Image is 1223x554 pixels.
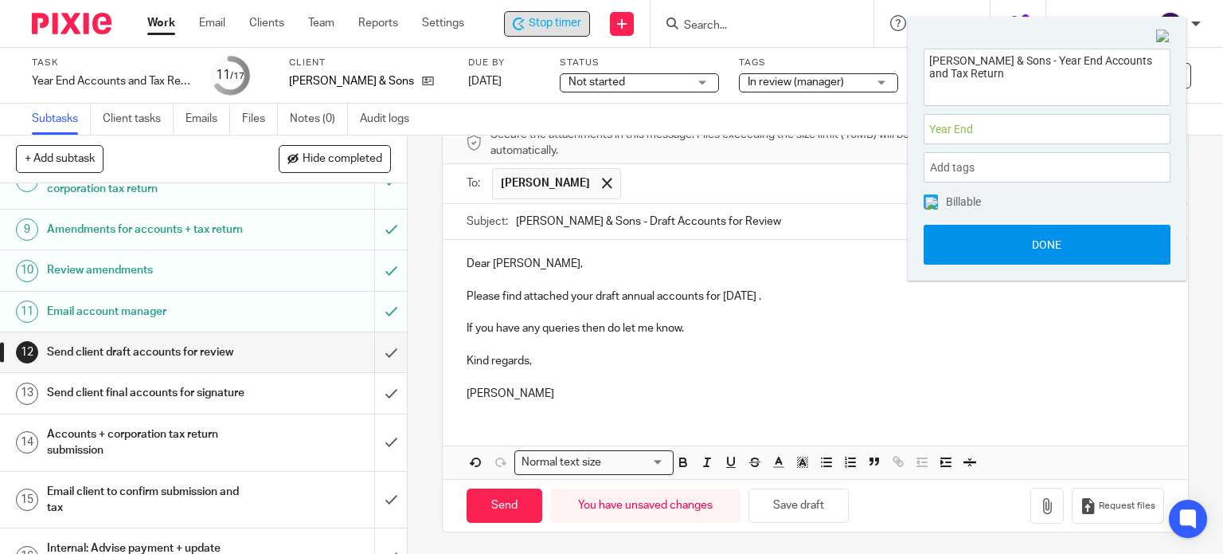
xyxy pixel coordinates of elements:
a: Files [242,104,278,135]
p: If you have any queries then do let me know. [467,320,1165,336]
h1: Accounts + corporation tax return submission [47,422,255,463]
a: Audit logs [360,104,421,135]
p: [PERSON_NAME] & Sons [289,73,414,89]
a: Clients [249,15,284,31]
a: Settings [422,15,464,31]
input: Search [682,19,826,33]
a: Notes (0) [290,104,348,135]
h1: Amendments for accounts + tax return [47,218,255,242]
label: Tags [739,57,898,69]
span: Request files [1099,500,1155,513]
div: You have unsaved changes [550,489,740,523]
p: Kind regards, [467,353,1165,369]
p: [PERSON_NAME] [1062,15,1150,31]
label: Due by [468,57,540,69]
div: 11 [16,301,38,323]
div: 15 [16,489,38,511]
div: 10 [16,260,38,282]
button: Save draft [748,489,849,523]
span: Normal text size [518,454,605,471]
div: 9 [16,218,38,241]
a: Team [308,15,334,31]
h1: Review amendments [47,258,255,282]
a: Reports [358,15,398,31]
textarea: [PERSON_NAME] & Sons - Year End Accounts and Tax Return [924,49,1170,101]
p: Please find attached your draft annual accounts for [DATE] . [467,289,1165,305]
span: In review (manager) [748,77,844,88]
div: Year End Accounts and Tax Return [32,73,191,89]
span: Not started [569,77,625,88]
span: Year End [929,121,1130,138]
div: 11 [216,66,244,84]
div: Search for option [514,450,674,475]
span: [DATE] [468,76,502,87]
label: To: [467,175,484,191]
span: Add tags [930,155,983,180]
h1: Email client to confirm submission and tax [47,480,255,521]
div: 14 [16,431,38,454]
img: checked.png [925,197,938,210]
button: Hide completed [279,145,391,172]
a: Subtasks [32,104,91,135]
div: 12 [16,341,38,363]
span: Secure the attachments in this message. Files exceeding the size limit (10MB) will be secured aut... [490,127,971,159]
label: Client [289,57,448,69]
h1: Send client final accounts for signature [47,381,255,405]
h1: Email account manager [47,300,255,324]
button: + Add subtask [16,145,104,172]
label: Task [32,57,191,69]
img: Close [1156,29,1170,44]
div: Thorne & Sons - Year End Accounts and Tax Return [504,11,590,37]
h1: Send client draft accounts for review [47,340,255,364]
a: Email [199,15,225,31]
p: [PERSON_NAME] [467,386,1165,402]
span: Hide completed [303,153,382,166]
span: [PERSON_NAME] [501,175,590,191]
button: Request files [1072,488,1164,524]
small: /17 [230,72,244,81]
a: Emails [186,104,230,135]
a: Client tasks [103,104,174,135]
input: Search for option [607,454,664,471]
img: Pixie [32,13,111,34]
button: Done [924,225,1170,265]
p: Dear [PERSON_NAME], [467,256,1165,272]
img: svg%3E [1158,11,1183,37]
input: Send [467,489,542,523]
span: Stop timer [529,15,581,32]
a: Work [147,15,175,31]
div: 13 [16,383,38,405]
label: Subject: [467,214,508,230]
label: Status [560,57,719,69]
span: Billable [946,196,981,207]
